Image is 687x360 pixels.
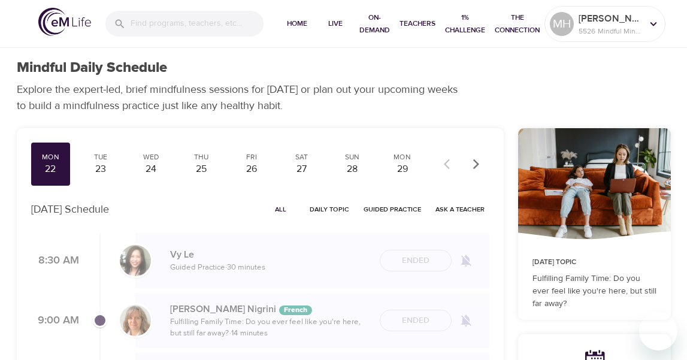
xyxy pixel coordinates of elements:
button: All [262,200,300,219]
span: Home [283,17,311,30]
div: Sun [337,152,367,162]
div: 25 [186,162,216,176]
div: The episodes in this programs will be in French [279,305,312,315]
p: 9:00 AM [31,313,79,329]
p: Fulfilling Family Time: Do you ever feel like you're here, but still far away? [532,273,656,310]
button: Daily Topic [305,200,354,219]
p: [DATE] Topic [532,257,656,268]
div: Fri [237,152,267,162]
span: Live [321,17,350,30]
span: Ask a Teacher [435,204,485,215]
input: Find programs, teachers, etc... [131,11,264,37]
div: 22 [36,162,66,176]
span: Daily Topic [310,204,349,215]
div: 27 [287,162,317,176]
div: Tue [86,152,116,162]
span: Remind me when a class goes live every Monday at 9:00 AM [452,306,480,335]
p: [DATE] Schedule [31,201,109,217]
img: vy-profile-good-3.jpg [120,245,151,276]
span: All [267,204,295,215]
p: [PERSON_NAME] back East [579,11,642,26]
div: 23 [86,162,116,176]
div: 26 [237,162,267,176]
h1: Mindful Daily Schedule [17,59,167,77]
img: logo [38,8,91,36]
p: 5526 Mindful Minutes [579,26,642,37]
button: Ask a Teacher [431,200,489,219]
p: Explore the expert-led, brief mindfulness sessions for [DATE] or plan out your upcoming weeks to ... [17,81,466,114]
div: 24 [136,162,166,176]
span: The Connection [495,11,540,37]
p: Guided Practice · 30 minutes [170,262,370,274]
div: Mon [388,152,417,162]
div: MH [550,12,574,36]
img: MelissaNigiri.jpg [120,305,151,336]
p: [PERSON_NAME] Nigrini [170,302,370,316]
div: Wed [136,152,166,162]
div: Thu [186,152,216,162]
p: Fulfilling Family Time: Do you ever feel like you're here, but still far away? · 14 minutes [170,316,370,340]
span: 1% Challenge [445,11,485,37]
p: 8:30 AM [31,253,79,269]
div: 29 [388,162,417,176]
p: Vy Le [170,247,370,262]
div: Sat [287,152,317,162]
button: Guided Practice [359,200,426,219]
div: 28 [337,162,367,176]
div: Mon [36,152,66,162]
span: Guided Practice [364,204,421,215]
span: Remind me when a class goes live every Monday at 8:30 AM [452,246,480,275]
span: Teachers [400,17,435,30]
iframe: Button to launch messaging window [639,312,677,350]
span: On-Demand [359,11,390,37]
